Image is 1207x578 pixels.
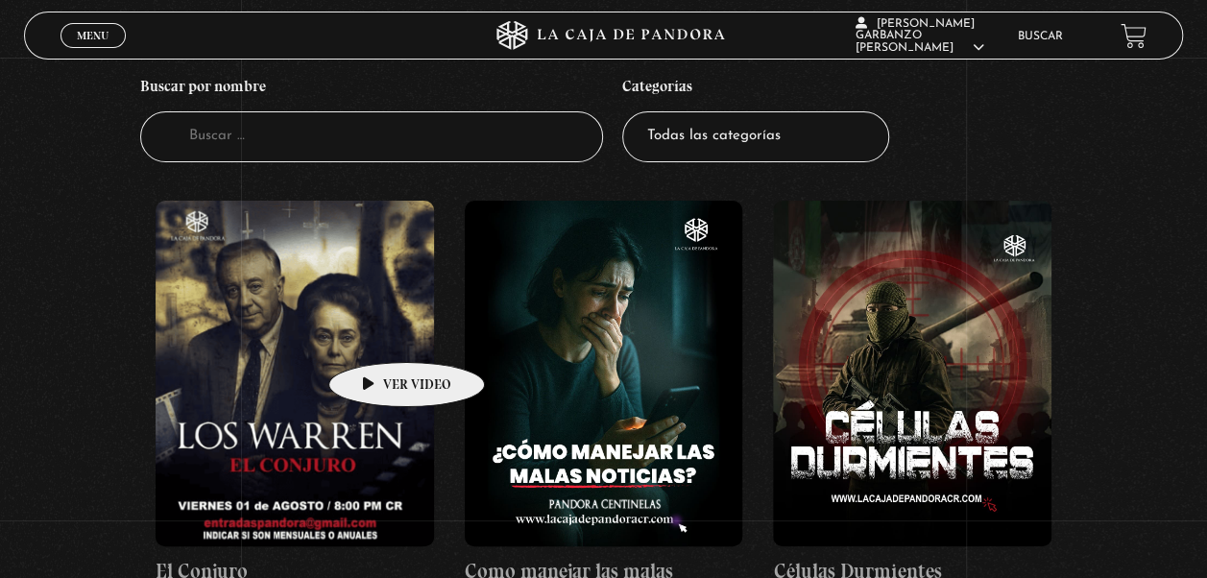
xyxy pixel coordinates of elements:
a: View your shopping cart [1121,23,1147,49]
span: Menu [77,30,109,41]
h4: Categorías [622,67,889,111]
a: Buscar [1018,31,1063,42]
span: Cerrar [71,46,116,60]
h4: Buscar por nombre [140,67,604,111]
span: [PERSON_NAME] Garbanzo [PERSON_NAME] [855,18,983,54]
